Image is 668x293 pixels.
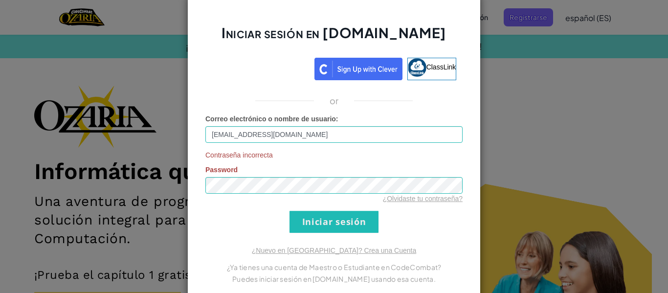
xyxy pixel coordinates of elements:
span: Correo electrónico o nombre de usuario [205,115,336,123]
label: : [205,114,338,124]
input: Iniciar sesión [289,211,379,233]
p: ¿Ya tienes una cuenta de Maestro o Estudiante en CodeCombat? [205,261,463,273]
span: Password [205,166,238,174]
img: clever_sso_button@2x.png [314,58,402,80]
span: ClassLink [426,63,456,70]
span: Contraseña incorrecta [205,150,463,160]
p: or [330,95,339,107]
h2: Iniciar sesión en [DOMAIN_NAME] [205,23,463,52]
a: ¿Nuevo en [GEOGRAPHIC_DATA]? Crea una Cuenta [252,247,416,254]
img: classlink-logo-small.png [408,58,426,77]
p: Puedes iniciar sesión en [DOMAIN_NAME] usando esa cuenta. [205,273,463,285]
a: ¿Olvidaste tu contraseña? [383,195,463,203]
iframe: Botón de Acceder con Google [207,57,314,78]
